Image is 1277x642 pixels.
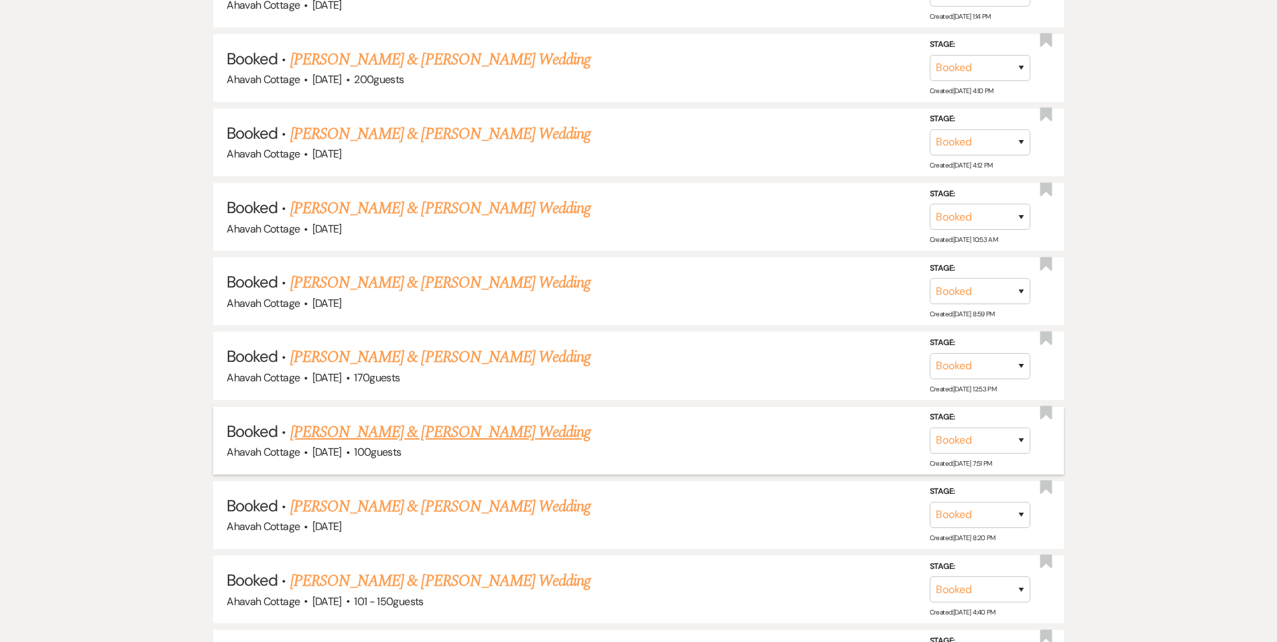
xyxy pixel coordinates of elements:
span: Created: [DATE] 4:10 PM [930,86,993,95]
span: Created: [DATE] 4:12 PM [930,161,993,170]
label: Stage: [930,485,1030,499]
a: [PERSON_NAME] & [PERSON_NAME] Wedding [290,196,591,220]
a: [PERSON_NAME] & [PERSON_NAME] Wedding [290,122,591,146]
a: [PERSON_NAME] & [PERSON_NAME] Wedding [290,420,591,444]
span: Created: [DATE] 4:40 PM [930,608,995,617]
span: Ahavah Cottage [227,72,300,86]
span: Created: [DATE] 12:53 PM [930,384,996,393]
span: [DATE] [312,371,342,385]
span: Created: [DATE] 1:14 PM [930,12,991,21]
a: [PERSON_NAME] & [PERSON_NAME] Wedding [290,569,591,593]
span: Ahavah Cottage [227,594,300,608]
a: [PERSON_NAME] & [PERSON_NAME] Wedding [290,271,591,295]
label: Stage: [930,336,1030,350]
span: Created: [DATE] 10:53 AM [930,235,997,244]
span: Ahavah Cottage [227,519,300,533]
span: Booked [227,48,278,69]
span: [DATE] [312,222,342,236]
span: Booked [227,271,278,292]
span: Booked [227,197,278,218]
span: [DATE] [312,147,342,161]
span: [DATE] [312,296,342,310]
span: Booked [227,421,278,442]
span: 170 guests [354,371,400,385]
span: Booked [227,495,278,516]
span: Created: [DATE] 7:51 PM [930,459,992,468]
label: Stage: [930,410,1030,425]
span: Ahavah Cottage [227,296,300,310]
label: Stage: [930,112,1030,127]
span: Ahavah Cottage [227,222,300,236]
span: Booked [227,346,278,367]
a: [PERSON_NAME] & [PERSON_NAME] Wedding [290,345,591,369]
label: Stage: [930,559,1030,574]
span: Ahavah Cottage [227,147,300,161]
span: Ahavah Cottage [227,371,300,385]
span: 200 guests [354,72,404,86]
label: Stage: [930,261,1030,276]
span: Ahavah Cottage [227,445,300,459]
span: Created: [DATE] 8:59 PM [930,310,995,318]
span: Created: [DATE] 8:20 PM [930,533,995,542]
span: [DATE] [312,519,342,533]
span: [DATE] [312,445,342,459]
label: Stage: [930,38,1030,52]
a: [PERSON_NAME] & [PERSON_NAME] Wedding [290,48,591,72]
span: Booked [227,123,278,143]
a: [PERSON_NAME] & [PERSON_NAME] Wedding [290,495,591,519]
span: [DATE] [312,72,342,86]
span: 101 - 150 guests [354,594,423,608]
span: 100 guests [354,445,401,459]
label: Stage: [930,186,1030,201]
span: Booked [227,570,278,590]
span: [DATE] [312,594,342,608]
